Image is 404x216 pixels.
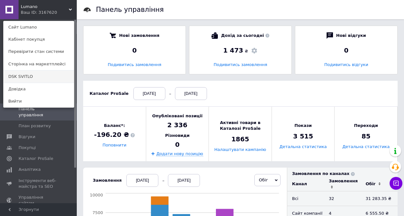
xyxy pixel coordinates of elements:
span: 1 473 [223,46,243,54]
h1: Панель управління [96,6,164,13]
span: Нові відгуки [336,32,366,39]
div: [DATE] [133,87,165,100]
a: Додати нову позицію [156,151,203,156]
td: Всi [287,191,324,206]
span: Lumano [21,4,69,10]
span: Різновиди [165,133,189,138]
div: Каталог ProSale [90,91,129,96]
td: 31 283.35 ₴ [361,191,398,206]
a: Подивитись замовлення [108,62,162,67]
button: Чат з покупцем [390,177,402,190]
a: Налаштувати кампанію [214,147,266,152]
span: ₴ [245,48,248,54]
a: Сайт Lumano [4,21,74,33]
div: [DATE] [126,174,158,187]
span: Покупці [19,145,36,151]
span: Активні товари в Каталозі ProSale [209,120,272,131]
span: Нові замовлення [119,32,160,39]
div: 0 [90,46,179,55]
div: [DATE] [168,174,200,187]
span: Відгуки [19,134,35,140]
a: Поповнити [102,143,126,148]
a: Вийти [4,95,74,107]
a: Детальна статистика [342,145,390,149]
span: 0 [175,140,179,149]
a: Детальна статистика [280,145,327,149]
span: Каталог ProSale [19,156,53,162]
span: Управління сайтом [19,195,59,206]
div: Ваш ID: 3167620 [21,10,48,15]
a: DSK SVITLO [4,71,74,83]
span: Дохід за сьогодні [221,32,269,39]
span: -196.20 ₴ [94,130,135,139]
div: Замовлення [329,178,358,184]
span: Покази [295,123,312,129]
span: План розвитку [19,123,51,129]
span: Панель управління [19,106,59,118]
span: Переходи [354,123,378,129]
span: Аналітика [19,167,41,172]
div: Замовлення по каналах [292,171,398,177]
td: 32 [324,191,361,206]
a: Кабінет покупця [4,33,74,46]
span: Інструменти веб-майстра та SEO [19,178,59,189]
span: 1865 [231,135,249,144]
span: 2 336 [167,120,187,129]
a: Подивитись відгуки [324,62,368,67]
div: Обіг [366,181,376,187]
a: Сторінка на маркетплейсі [4,58,74,70]
div: Замовлення [93,178,122,183]
span: 3 515 [293,132,313,141]
a: Довідка [4,83,74,95]
span: Баланс*: [94,123,135,129]
tspan: 10000 [90,193,103,197]
tspan: 7500 [92,210,103,215]
td: Канал [287,177,324,191]
a: Подивитись замовлення [214,62,267,67]
div: 0 [302,46,391,55]
span: 85 [361,132,370,141]
a: Перевірити стан системи [4,46,74,58]
span: Опубліковані позиції [152,113,202,119]
div: [DATE] [175,87,207,100]
span: Обіг [259,178,268,182]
